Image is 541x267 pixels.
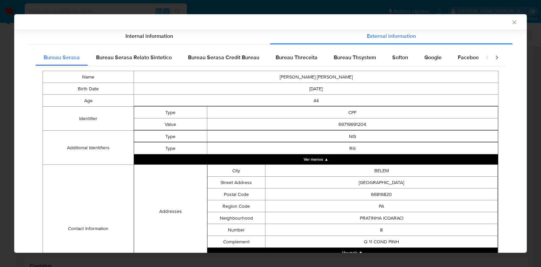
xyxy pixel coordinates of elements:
td: Postal Code [207,188,265,200]
td: Neighbourhood [207,212,265,224]
td: 66816820 [265,188,498,200]
span: Internal information [125,32,173,40]
td: Type [134,107,207,118]
td: RG [207,142,498,154]
td: 44 [134,95,498,107]
span: Softon [392,53,408,61]
span: Facebook [458,53,481,61]
td: City [207,165,265,177]
td: PRATINHA ICOARACI [265,212,498,224]
td: [DATE] [134,83,498,95]
span: Google [424,53,442,61]
td: Type [134,142,207,154]
td: Q 11 COND PINH [265,236,498,248]
td: Type [134,131,207,142]
td: Value [134,118,207,130]
span: Bureau Serasa [44,53,80,61]
td: Street Address [207,177,265,188]
td: Complement [207,236,265,248]
td: Region Code [207,200,265,212]
span: Bureau Serasa Credit Bureau [188,53,259,61]
td: CPF [207,107,498,118]
td: Additional Identifiers [43,131,134,165]
span: Bureau Threceita [276,53,317,61]
td: Birth Date [43,83,134,95]
td: Age [43,95,134,107]
div: Detailed external info [36,49,478,66]
td: BELEM [265,165,498,177]
td: Name [43,71,134,83]
td: [PERSON_NAME] [PERSON_NAME] [134,71,498,83]
td: NIS [207,131,498,142]
td: 8 [265,224,498,236]
button: Expand array [207,248,498,258]
span: Bureau Serasa Relato Sintetico [96,53,172,61]
td: 69719691204 [207,118,498,130]
td: [GEOGRAPHIC_DATA] [265,177,498,188]
button: Fechar a janela [511,19,517,25]
span: Bureau Thsystem [334,53,376,61]
td: Identifier [43,107,134,131]
td: Addresses [134,165,207,258]
td: PA [265,200,498,212]
td: Number [207,224,265,236]
div: closure-recommendation-modal [14,14,527,253]
button: Collapse array [134,154,498,164]
span: External information [367,32,416,40]
div: Detailed info [28,28,513,44]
